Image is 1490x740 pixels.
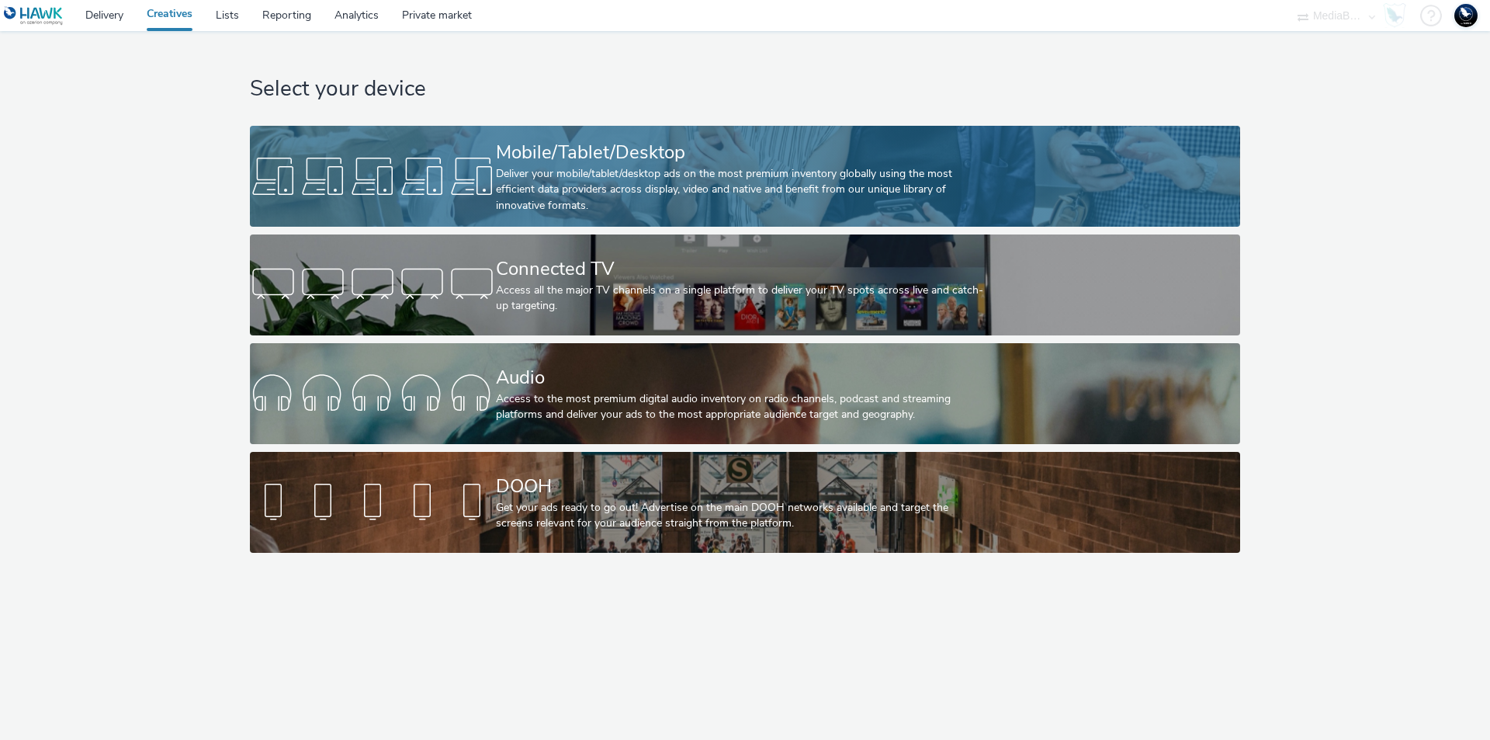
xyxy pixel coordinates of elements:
a: AudioAccess to the most premium digital audio inventory on radio channels, podcast and streaming ... [250,343,1239,444]
a: Hawk Academy [1383,3,1412,28]
div: Access to the most premium digital audio inventory on radio channels, podcast and streaming platf... [496,391,988,423]
a: Mobile/Tablet/DesktopDeliver your mobile/tablet/desktop ads on the most premium inventory globall... [250,126,1239,227]
img: undefined Logo [4,6,64,26]
div: Audio [496,364,988,391]
div: Connected TV [496,255,988,283]
h1: Select your device [250,75,1239,104]
div: Get your ads ready to go out! Advertise on the main DOOH networks available and target the screen... [496,500,988,532]
div: DOOH [496,473,988,500]
div: Deliver your mobile/tablet/desktop ads on the most premium inventory globally using the most effi... [496,166,988,214]
a: DOOHGet your ads ready to go out! Advertise on the main DOOH networks available and target the sc... [250,452,1239,553]
div: Access all the major TV channels on a single platform to deliver your TV spots across live and ca... [496,283,988,314]
a: Connected TVAccess all the major TV channels on a single platform to deliver your TV spots across... [250,235,1239,335]
img: Hawk Academy [1383,3,1406,28]
div: Mobile/Tablet/Desktop [496,139,988,166]
img: Support Hawk [1454,4,1478,27]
